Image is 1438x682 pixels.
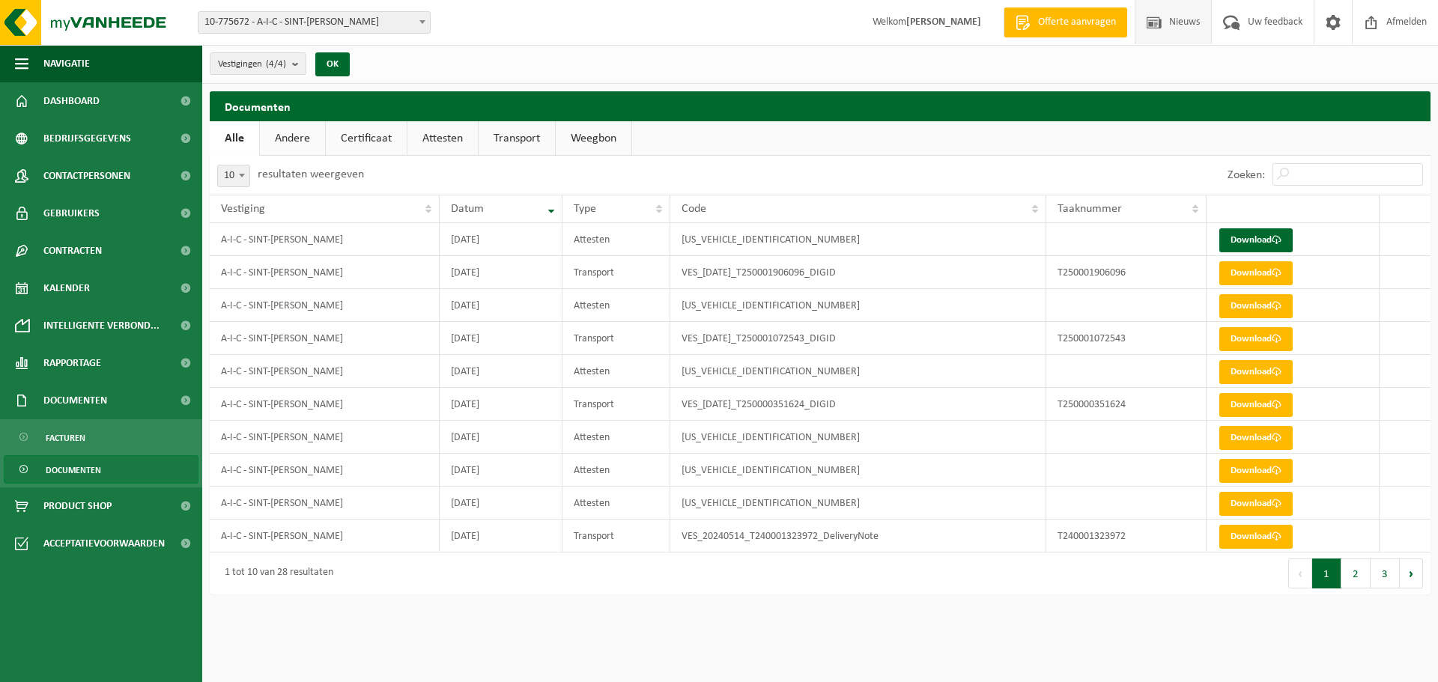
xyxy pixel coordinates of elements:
td: T240001323972 [1046,520,1207,552]
td: A-I-C - SINT-[PERSON_NAME] [210,355,440,388]
td: Attesten [562,355,671,388]
button: Next [1400,558,1423,588]
td: VES_[DATE]_T250001072543_DIGID [670,322,1046,355]
a: Download [1219,459,1293,483]
td: [DATE] [440,520,562,552]
span: Rapportage [43,344,101,382]
td: A-I-C - SINT-[PERSON_NAME] [210,454,440,487]
td: A-I-C - SINT-[PERSON_NAME] [210,223,440,256]
td: [DATE] [440,421,562,454]
span: Acceptatievoorwaarden [43,525,165,562]
a: Download [1219,492,1293,516]
span: Product Shop [43,487,112,525]
a: Offerte aanvragen [1004,7,1127,37]
td: Transport [562,388,671,421]
td: A-I-C - SINT-[PERSON_NAME] [210,421,440,454]
div: 1 tot 10 van 28 resultaten [217,560,333,587]
button: 2 [1341,558,1371,588]
td: [DATE] [440,355,562,388]
strong: [PERSON_NAME] [906,16,981,28]
span: Datum [451,203,484,215]
a: Download [1219,426,1293,450]
a: Attesten [407,121,478,156]
td: Transport [562,256,671,289]
span: Contactpersonen [43,157,130,195]
span: Kalender [43,270,90,307]
td: [DATE] [440,487,562,520]
a: Download [1219,294,1293,318]
td: [DATE] [440,322,562,355]
a: Alle [210,121,259,156]
button: OK [315,52,350,76]
td: [US_VEHICLE_IDENTIFICATION_NUMBER] [670,289,1046,322]
a: Download [1219,327,1293,351]
a: Documenten [4,455,198,484]
a: Andere [260,121,325,156]
td: VES_20240514_T240001323972_DeliveryNote [670,520,1046,552]
td: A-I-C - SINT-[PERSON_NAME] [210,388,440,421]
a: Download [1219,525,1293,549]
td: [US_VEHICLE_IDENTIFICATION_NUMBER] [670,454,1046,487]
td: A-I-C - SINT-[PERSON_NAME] [210,487,440,520]
td: Attesten [562,487,671,520]
label: Zoeken: [1228,169,1265,181]
span: Documenten [43,382,107,419]
td: T250001906096 [1046,256,1207,289]
td: A-I-C - SINT-[PERSON_NAME] [210,289,440,322]
span: Gebruikers [43,195,100,232]
span: 10-775672 - A-I-C - SINT-KRUIS-WINKEL [198,11,431,34]
td: [DATE] [440,454,562,487]
td: VES_[DATE]_T250001906096_DIGID [670,256,1046,289]
td: A-I-C - SINT-[PERSON_NAME] [210,256,440,289]
button: Vestigingen(4/4) [210,52,306,75]
a: Weegbon [556,121,631,156]
button: 1 [1312,558,1341,588]
td: Transport [562,322,671,355]
td: Attesten [562,454,671,487]
span: Facturen [46,424,85,452]
a: Certificaat [326,121,407,156]
span: Contracten [43,232,102,270]
td: A-I-C - SINT-[PERSON_NAME] [210,520,440,552]
span: Taaknummer [1058,203,1122,215]
td: [DATE] [440,289,562,322]
button: 3 [1371,558,1400,588]
span: Navigatie [43,45,90,82]
span: Vestigingen [218,53,286,76]
td: Attesten [562,289,671,322]
a: Download [1219,228,1293,252]
td: [DATE] [440,388,562,421]
td: [US_VEHICLE_IDENTIFICATION_NUMBER] [670,421,1046,454]
span: Bedrijfsgegevens [43,120,131,157]
span: Documenten [46,456,101,484]
span: Dashboard [43,82,100,120]
a: Download [1219,360,1293,384]
span: Type [574,203,596,215]
td: [DATE] [440,256,562,289]
span: Vestiging [221,203,265,215]
span: Offerte aanvragen [1034,15,1120,30]
td: [US_VEHICLE_IDENTIFICATION_NUMBER] [670,355,1046,388]
span: Code [682,203,706,215]
count: (4/4) [266,59,286,69]
span: 10-775672 - A-I-C - SINT-KRUIS-WINKEL [198,12,430,33]
td: T250001072543 [1046,322,1207,355]
span: 10 [217,165,250,187]
a: Facturen [4,423,198,451]
td: [DATE] [440,223,562,256]
td: [US_VEHICLE_IDENTIFICATION_NUMBER] [670,223,1046,256]
button: Previous [1288,558,1312,588]
td: T250000351624 [1046,388,1207,421]
td: [US_VEHICLE_IDENTIFICATION_NUMBER] [670,487,1046,520]
h2: Documenten [210,91,1431,121]
td: Attesten [562,421,671,454]
a: Download [1219,393,1293,417]
a: Transport [479,121,555,156]
span: Intelligente verbond... [43,307,160,344]
td: Attesten [562,223,671,256]
label: resultaten weergeven [258,168,364,180]
td: Transport [562,520,671,552]
td: A-I-C - SINT-[PERSON_NAME] [210,322,440,355]
a: Download [1219,261,1293,285]
span: 10 [218,165,249,186]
